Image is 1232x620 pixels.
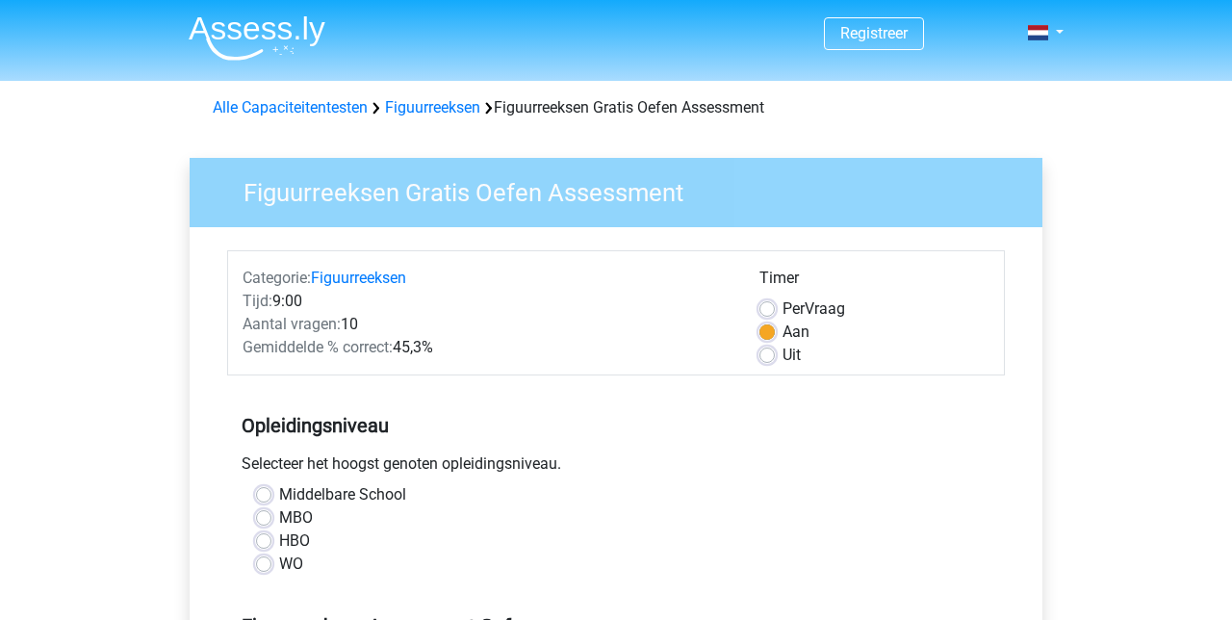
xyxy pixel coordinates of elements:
label: Vraag [783,297,845,321]
label: Uit [783,344,801,367]
label: HBO [279,530,310,553]
span: Categorie: [243,269,311,287]
div: Timer [759,267,989,297]
div: Selecteer het hoogst genoten opleidingsniveau. [227,452,1005,483]
img: Assessly [189,15,325,61]
span: Aantal vragen: [243,315,341,333]
a: Figuurreeksen [385,98,480,116]
label: WO [279,553,303,576]
span: Gemiddelde % correct: [243,338,393,356]
h3: Figuurreeksen Gratis Oefen Assessment [220,170,1028,208]
label: MBO [279,506,313,530]
div: 10 [228,313,745,336]
label: Aan [783,321,809,344]
div: 9:00 [228,290,745,313]
div: 45,3% [228,336,745,359]
span: Per [783,299,805,318]
span: Tijd: [243,292,272,310]
label: Middelbare School [279,483,406,506]
h5: Opleidingsniveau [242,406,990,445]
a: Alle Capaciteitentesten [213,98,368,116]
div: Figuurreeksen Gratis Oefen Assessment [205,96,1027,119]
a: Figuurreeksen [311,269,406,287]
a: Registreer [840,24,908,42]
